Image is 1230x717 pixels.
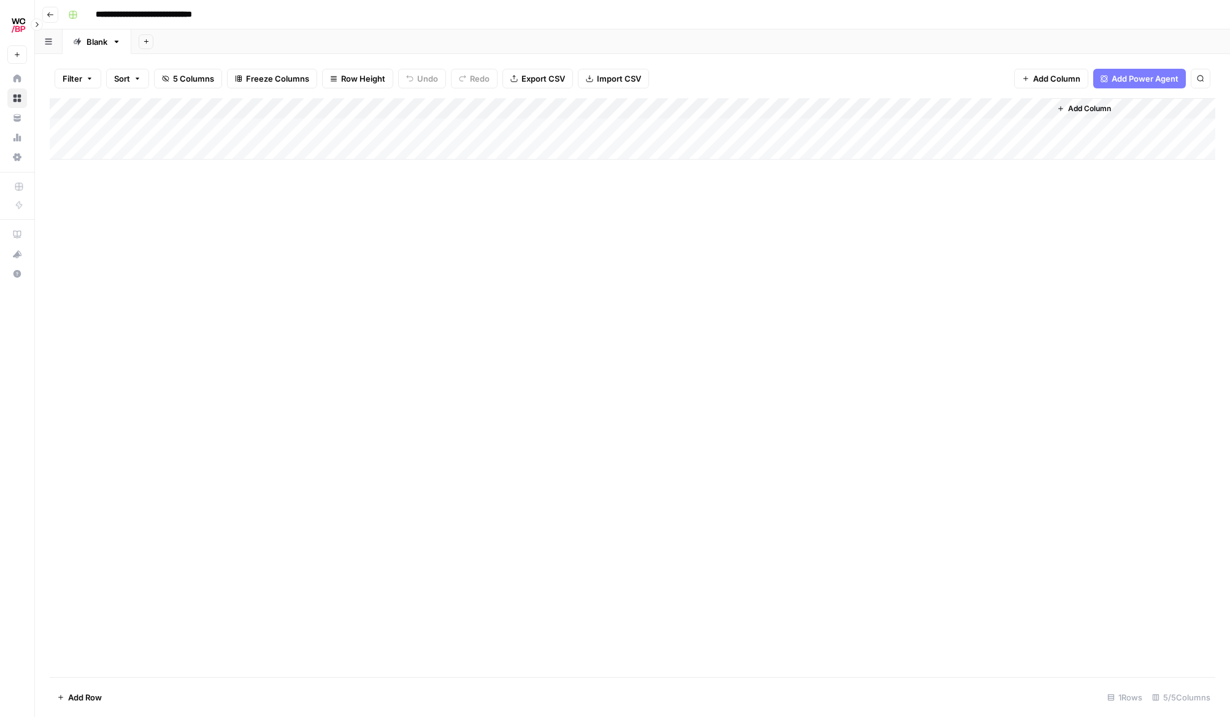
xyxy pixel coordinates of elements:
[7,225,27,244] a: AirOps Academy
[7,147,27,167] a: Settings
[63,72,82,85] span: Filter
[597,72,641,85] span: Import CSV
[50,688,109,707] button: Add Row
[470,72,490,85] span: Redo
[521,72,565,85] span: Export CSV
[1093,69,1186,88] button: Add Power Agent
[154,69,222,88] button: 5 Columns
[1147,688,1215,707] div: 5/5 Columns
[114,72,130,85] span: Sort
[1068,103,1111,114] span: Add Column
[451,69,498,88] button: Redo
[86,36,107,48] div: Blank
[398,69,446,88] button: Undo
[7,264,27,284] button: Help + Support
[63,29,131,54] a: Blank
[1014,69,1088,88] button: Add Column
[1033,72,1080,85] span: Add Column
[68,691,102,703] span: Add Row
[7,14,29,36] img: Wilson Cooke Logo
[502,69,573,88] button: Export CSV
[1052,101,1116,117] button: Add Column
[55,69,101,88] button: Filter
[246,72,309,85] span: Freeze Columns
[7,128,27,147] a: Usage
[341,72,385,85] span: Row Height
[322,69,393,88] button: Row Height
[578,69,649,88] button: Import CSV
[7,244,27,264] button: What's new?
[106,69,149,88] button: Sort
[1102,688,1147,707] div: 1 Rows
[7,88,27,108] a: Browse
[7,108,27,128] a: Your Data
[417,72,438,85] span: Undo
[173,72,214,85] span: 5 Columns
[1112,72,1178,85] span: Add Power Agent
[7,10,27,41] button: Workspace: Wilson Cooke
[7,69,27,88] a: Home
[8,245,26,263] div: What's new?
[227,69,317,88] button: Freeze Columns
